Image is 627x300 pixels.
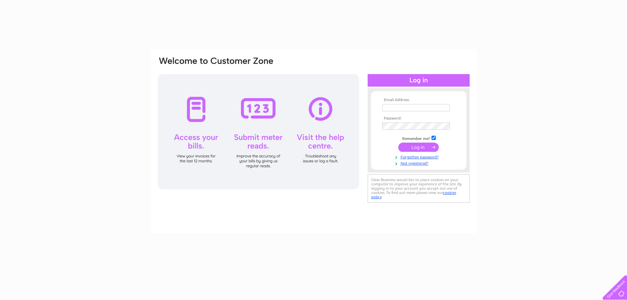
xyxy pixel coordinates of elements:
th: Email Address: [380,98,457,102]
a: Forgotten password? [382,153,457,160]
a: Not registered? [382,160,457,166]
td: Remember me? [380,135,457,141]
input: Submit [398,143,439,152]
div: Clear Business would like to place cookies on your computer to improve your experience of the sit... [368,174,470,203]
th: Password: [380,116,457,121]
a: cookies policy [371,190,456,199]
